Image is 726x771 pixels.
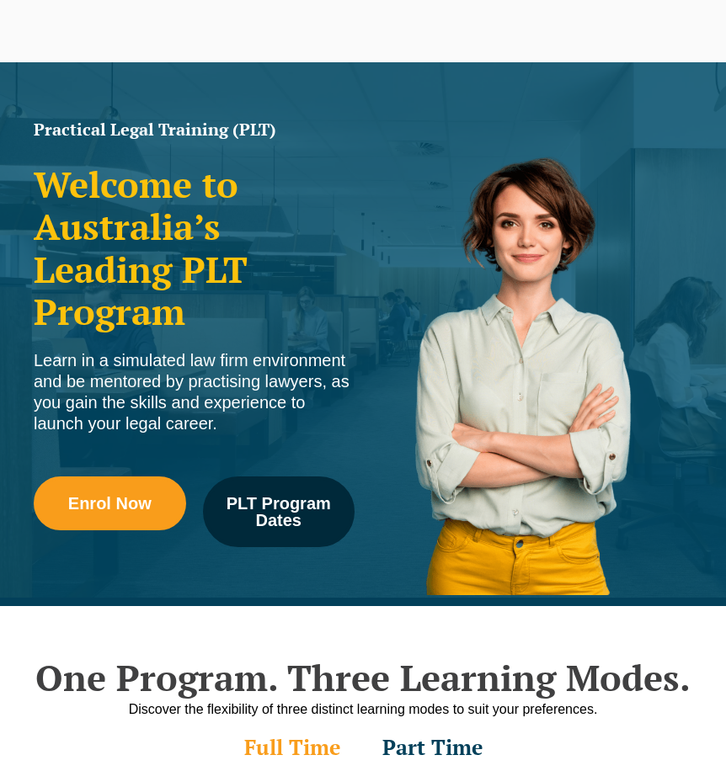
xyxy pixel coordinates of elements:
span: PLT Program Dates [215,495,344,529]
a: PLT Program Dates [203,476,355,547]
span: Enrol Now [68,495,152,512]
h2: Welcome to Australia’s Leading PLT Program [34,163,355,333]
h1: Practical Legal Training (PLT) [34,121,355,138]
a: Enrol Now [34,476,186,530]
div: Learn in a simulated law firm environment and be mentored by practising lawyers, as you gain the ... [34,350,355,434]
